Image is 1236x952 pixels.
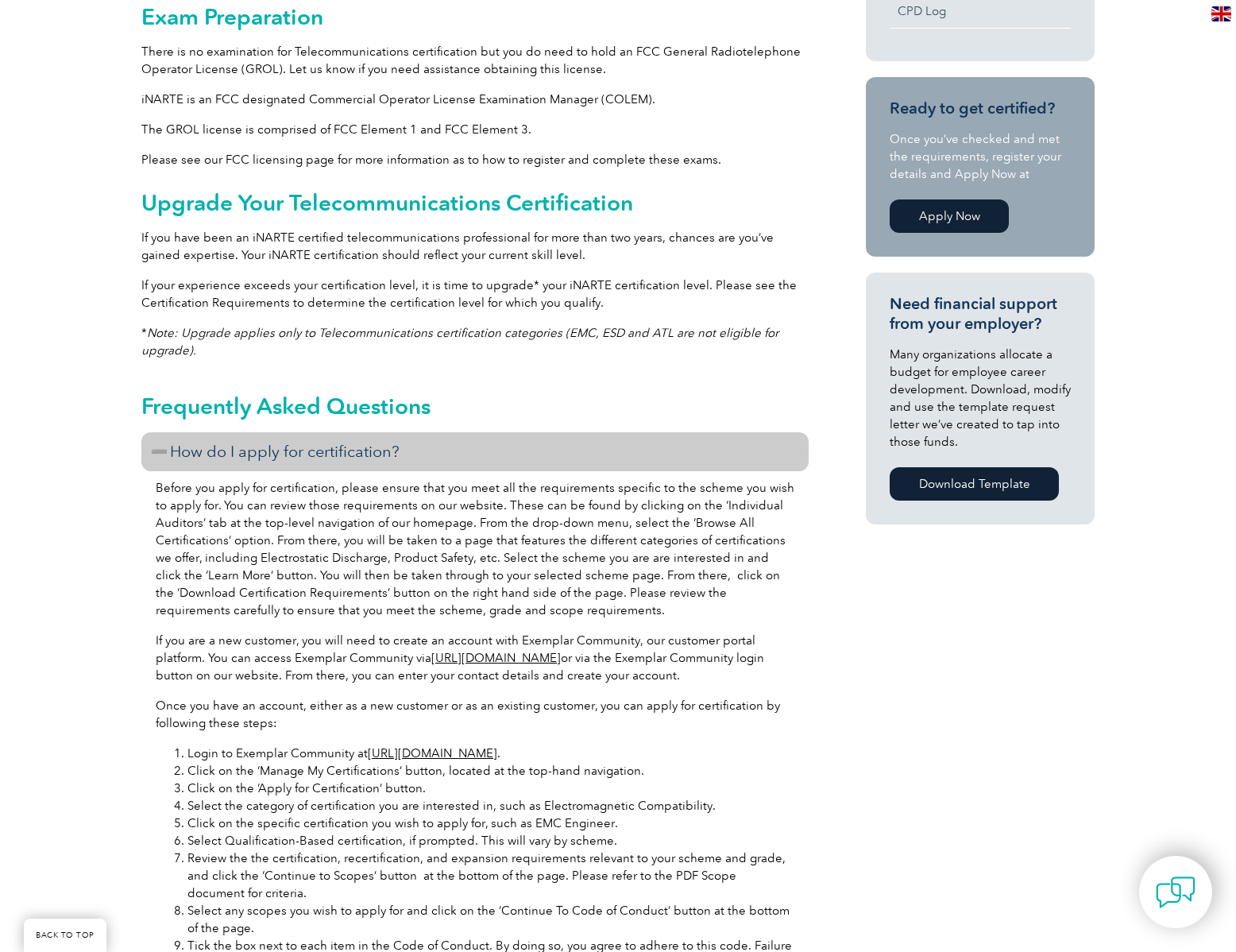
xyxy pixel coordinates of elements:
[890,467,1059,501] a: Download Template
[156,697,794,732] p: Once you have an account, either as a new customer or as an existing customer, you can apply for ...
[141,393,809,419] h2: Frequently Asked Questions
[368,746,497,760] a: [URL][DOMAIN_NAME]
[187,849,794,902] li: Review the the certification, recertification, and expansion requirements relevant to your scheme...
[24,919,106,952] a: BACK TO TOP
[1156,873,1195,912] img: contact-chat.png
[141,91,809,108] p: iNARTE is an FCC designated Commercial Operator License Examination Manager (COLEM).
[141,43,809,78] p: There is no examination for Telecommunications certification but you do need to hold an FCC Gener...
[890,294,1071,334] h3: Need financial support from your employer?
[187,780,794,797] li: Click on the ‘Apply for Certification’ button.
[141,432,809,471] h3: How do I apply for certification?
[156,479,794,619] p: Before you apply for certification, please ensure that you meet all the requirements specific to ...
[187,797,794,815] li: Select the category of certification you are interested in, such as Electromagnetic Compatibility.
[890,199,1009,233] a: Apply Now
[141,326,778,358] em: Note: Upgrade applies only to Telecommunications certification categories (EMC, ESD and ATL are n...
[1211,6,1231,21] img: en
[187,745,794,762] li: Login to Exemplar Community at .
[890,346,1071,451] p: Many organizations allocate a budget for employee career development. Download, modify and use th...
[431,651,561,665] a: [URL][DOMAIN_NAME]
[187,832,794,849] li: Select Qualification-Based certification, if prompted. This will vary by scheme.
[141,4,809,29] h2: Exam Preparation
[141,151,809,168] p: Please see our FCC licensing page for more information as to how to register and complete these e...
[141,277,809,312] p: If your experience exceeds your certification level, it is time to upgrade* your iNARTE certifica...
[156,632,794,684] p: If you are a new customer, you will need to create an account with Exemplar Community, our custom...
[890,99,1071,118] h3: Ready to get certified?
[890,130,1071,183] p: Once you’ve checked and met the requirements, register your details and Apply Now at
[141,121,809,138] p: The GROL license is comprised of FCC Element 1 and FCC Element 3.
[187,762,794,780] li: Click on the ‘Manage My Certifications’ button, located at the top-hand navigation.
[187,902,794,937] li: Select any scopes you wish to apply for and click on the ‘Continue To Code of Conduct’ button at ...
[141,190,809,215] h2: Upgrade Your Telecommunications Certification
[187,815,794,832] li: Click on the specific certification you wish to apply for, such as EMC Engineer.
[141,229,809,264] p: If you have been an iNARTE certified telecommunications professional for more than two years, cha...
